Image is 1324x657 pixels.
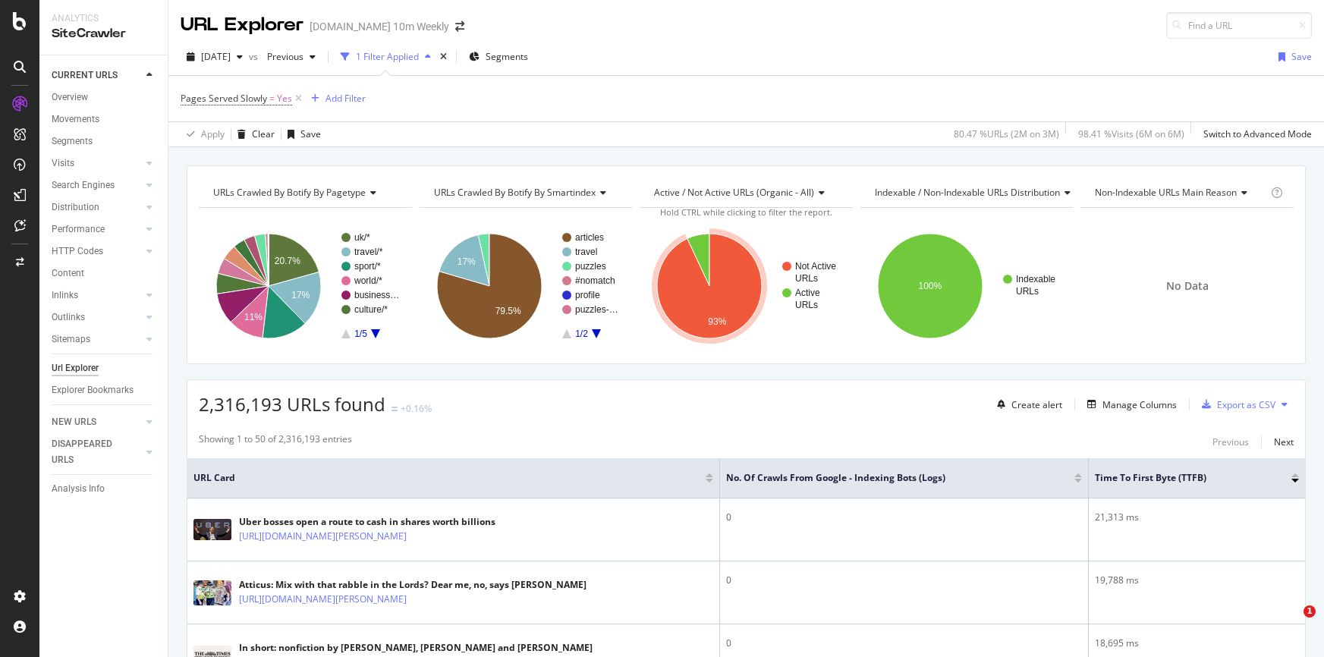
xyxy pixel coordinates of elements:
text: 93% [709,316,727,327]
text: sport/* [354,261,381,272]
a: Content [52,266,157,281]
span: Indexable / Non-Indexable URLs distribution [875,186,1060,199]
div: URL Explorer [181,12,303,38]
div: Add Filter [325,92,366,105]
span: URLs Crawled By Botify By smartindex [434,186,596,199]
text: 1/5 [354,328,367,339]
a: [URL][DOMAIN_NAME][PERSON_NAME] [239,529,407,544]
div: Sitemaps [52,332,90,347]
div: 18,695 ms [1095,637,1299,650]
a: NEW URLS [52,414,142,430]
span: Previous [261,50,303,63]
a: Url Explorer [52,360,157,376]
text: #nomatch [575,275,615,286]
div: 0 [726,637,1082,650]
svg: A chart. [199,220,410,352]
a: Inlinks [52,288,142,303]
div: Analytics [52,12,156,25]
a: Analysis Info [52,481,157,497]
div: Create alert [1011,398,1062,411]
text: URLs [795,300,818,310]
a: Movements [52,112,157,127]
button: [DATE] [181,45,249,69]
a: Overview [52,90,157,105]
button: Save [1272,45,1312,69]
text: 17% [457,256,475,267]
div: Visits [52,156,74,171]
h4: Active / Not Active URLs [651,181,839,205]
div: Segments [52,134,93,149]
div: 0 [726,511,1082,524]
button: Previous [261,45,322,69]
div: Search Engines [52,178,115,193]
a: Outlinks [52,310,142,325]
div: Inlinks [52,288,78,303]
div: Analysis Info [52,481,105,497]
span: = [269,92,275,105]
iframe: Intercom live chat [1272,605,1309,642]
text: 1/2 [575,328,588,339]
div: Outlinks [52,310,85,325]
span: No Data [1166,278,1209,294]
div: [DOMAIN_NAME] 10m Weekly [310,19,449,34]
div: Apply [201,127,225,140]
svg: A chart. [640,220,851,352]
button: Clear [231,122,275,146]
div: Manage Columns [1102,398,1177,411]
div: Previous [1212,435,1249,448]
div: Movements [52,112,99,127]
div: 21,313 ms [1095,511,1299,524]
a: Performance [52,222,142,237]
a: [URL][DOMAIN_NAME][PERSON_NAME] [239,592,407,607]
a: Explorer Bookmarks [52,382,157,398]
div: Url Explorer [52,360,99,376]
button: Next [1274,432,1294,451]
h4: Indexable / Non-Indexable URLs Distribution [872,181,1083,205]
img: main image [193,580,231,605]
button: 1 Filter Applied [335,45,437,69]
span: Yes [277,88,292,109]
button: Segments [463,45,534,69]
input: Find a URL [1166,12,1312,39]
span: URL Card [193,471,702,485]
a: Visits [52,156,142,171]
div: +0.16% [401,402,432,415]
text: 11% [244,312,263,322]
div: NEW URLS [52,414,96,430]
svg: A chart. [860,220,1071,352]
div: Uber bosses open a route to cash in shares worth billions [239,515,495,529]
span: URLs Crawled By Botify By pagetype [213,186,366,199]
h4: URLs Crawled By Botify By pagetype [210,181,398,205]
text: 20.7% [275,256,300,266]
button: Create alert [991,392,1062,417]
div: DISAPPEARED URLS [52,436,128,468]
div: CURRENT URLS [52,68,118,83]
text: URLs [1016,286,1039,297]
span: vs [249,50,261,63]
div: 0 [726,574,1082,587]
svg: A chart. [420,220,631,352]
button: Previous [1212,432,1249,451]
div: Save [1291,50,1312,63]
span: 1 [1304,605,1316,618]
text: culture/* [354,304,388,315]
span: Hold CTRL while clicking to filter the report. [660,206,832,218]
div: Clear [252,127,275,140]
span: No. of Crawls from Google - Indexing Bots (Logs) [726,471,1052,485]
text: puzzles-… [575,304,618,315]
button: Manage Columns [1081,395,1177,413]
a: CURRENT URLS [52,68,142,83]
div: 19,788 ms [1095,574,1299,587]
text: 79.5% [495,306,520,316]
div: Content [52,266,84,281]
span: Pages Served Slowly [181,92,267,105]
div: In short: nonfiction by [PERSON_NAME], [PERSON_NAME] and [PERSON_NAME] [239,641,593,655]
div: Performance [52,222,105,237]
button: Apply [181,122,225,146]
text: puzzles [575,261,606,272]
div: Showing 1 to 50 of 2,316,193 entries [199,432,352,451]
